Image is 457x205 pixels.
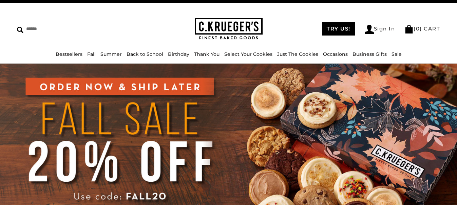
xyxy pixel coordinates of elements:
[322,22,355,36] a: TRY US!
[127,51,163,57] a: Back to School
[416,25,420,32] span: 0
[194,51,220,57] a: Thank You
[168,51,189,57] a: Birthday
[224,51,272,57] a: Select Your Cookies
[392,51,402,57] a: Sale
[353,51,387,57] a: Business Gifts
[56,51,82,57] a: Bestsellers
[404,25,414,33] img: Bag
[17,27,23,33] img: Search
[195,18,263,40] img: C.KRUEGER'S
[365,25,374,34] img: Account
[365,25,395,34] a: Sign In
[404,25,440,32] a: (0) CART
[87,51,96,57] a: Fall
[100,51,122,57] a: Summer
[323,51,348,57] a: Occasions
[277,51,318,57] a: Just The Cookies
[17,24,115,34] input: Search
